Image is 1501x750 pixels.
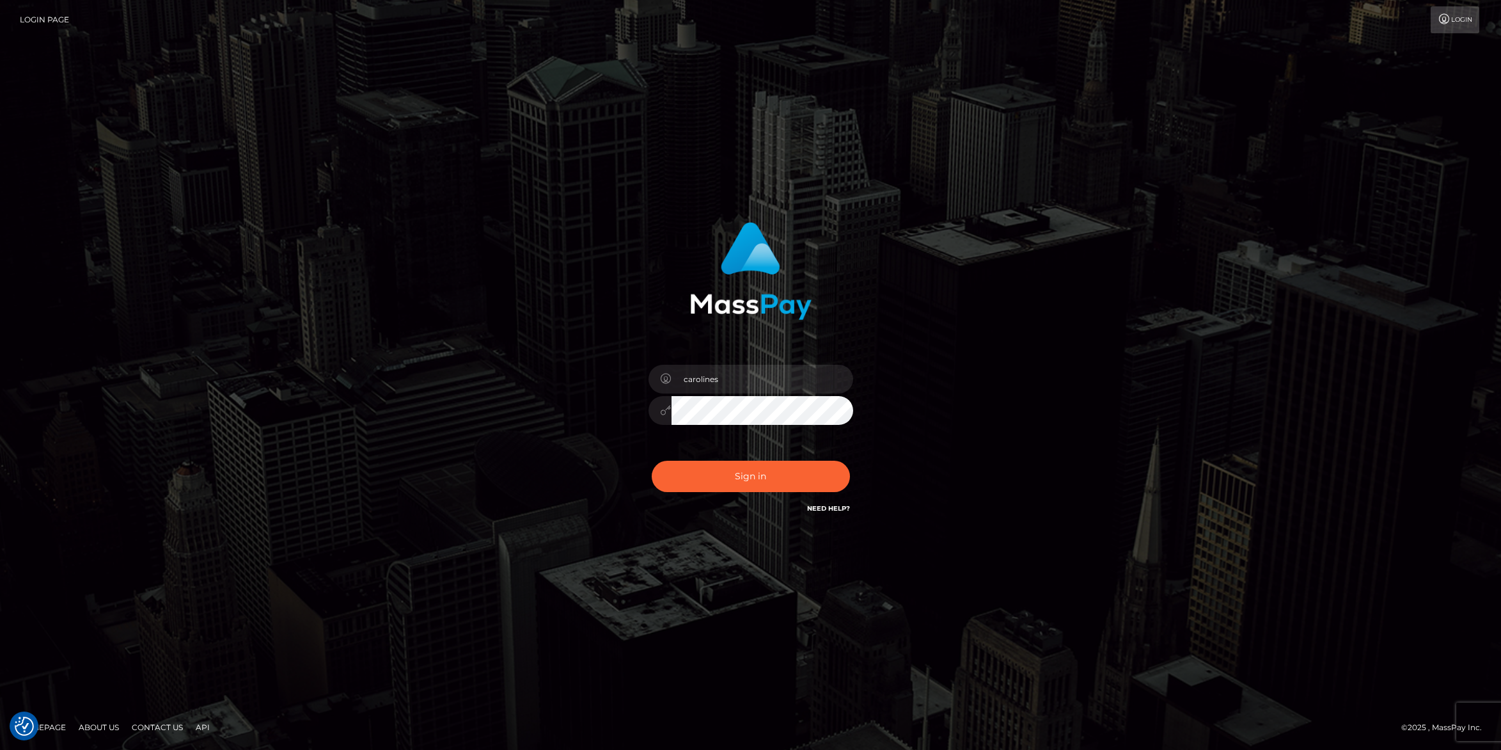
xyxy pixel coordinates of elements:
img: MassPay Login [690,222,812,320]
button: Consent Preferences [15,717,34,736]
div: © 2025 , MassPay Inc. [1401,721,1491,735]
a: Contact Us [127,717,188,737]
a: Login Page [20,6,69,33]
a: Login [1431,6,1479,33]
a: Need Help? [807,504,850,513]
input: Username... [672,365,853,394]
a: Homepage [14,717,71,737]
img: Revisit consent button [15,717,34,736]
a: About Us [74,717,124,737]
button: Sign in [652,461,850,492]
a: API [191,717,215,737]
